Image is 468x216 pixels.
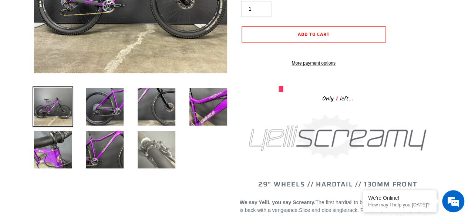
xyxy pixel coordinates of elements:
img: Load image into Gallery viewer, DEMO_BIKE_YELLI_SCREAMY_-_Purple_Haze_-_Large_-_Complete_Bike_-_Fork [136,86,177,127]
span: Add to cart [298,31,330,38]
img: Load image into Gallery viewer, DEMO_BIKE_YELLI_SCREAMY_-_Purple_Haze_-_Large_-_Complete_Bike_- F... [84,129,125,170]
div: Only left... [279,92,397,104]
img: Load image into Gallery viewer, DEMO_BIKE_YELLI_SCREAMY_-_Purple_Haze_-_Large_-_Complete_Bike - D... [84,86,125,127]
img: Load image into Gallery viewer, DEMO_BIKE_YELLI_SCREAMY_-_Purple_Haze_-_Large_-_Complete_Bike_- F... [188,86,229,127]
img: Load image into Gallery viewer, DEMO BIKE: YELLI SCREAMY - Purple Haze - Large - Complete Bike [33,86,73,127]
div: We're Online! [368,195,431,201]
span: 29" WHEELS // HARDTAIL // 130MM FRONT [258,179,417,189]
span: 1 [334,94,340,103]
span: The first hardtail to bring the party to wagon wheels is back with a vengeance. [240,199,433,213]
button: Add to cart [242,26,386,42]
b: We say Yelli, you say Screamy. [240,199,316,205]
img: Load image into Gallery viewer, DEMO_BIKE_YELLI_SCREAMY_-_Purple_Haze_-_Large_-_Complete_Bike_- C... [33,129,73,170]
a: More payment options [242,60,386,66]
p: How may I help you today? [368,202,431,208]
img: Load image into Gallery viewer, DEMO_BIKE_YELLI_SCREAMY_-_Purple_Haze_-_Large_-_Complete_Bike_- B... [136,129,177,170]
